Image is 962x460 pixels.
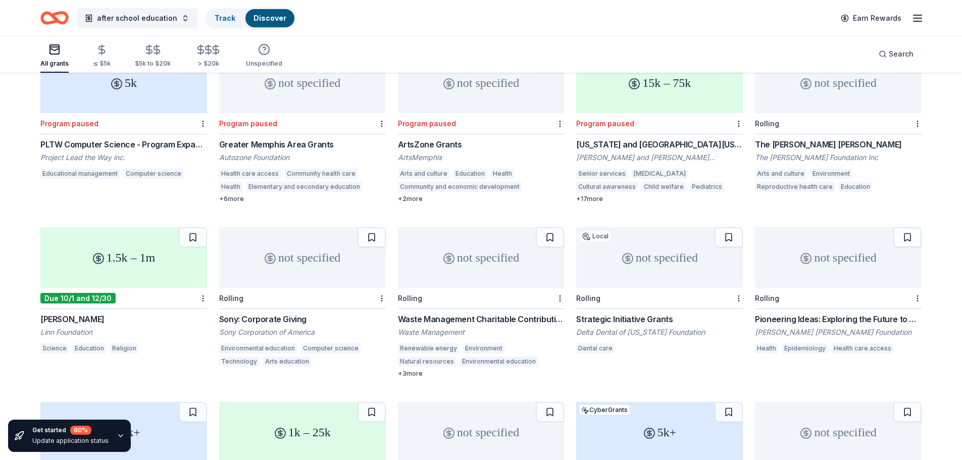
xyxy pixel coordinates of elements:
[398,370,565,378] div: + 3 more
[93,60,111,68] div: ≤ $5k
[576,53,743,203] a: 15k – 75kLocalProgram paused[US_STATE] and [GEOGRAPHIC_DATA][US_STATE] Grants[PERSON_NAME] and [P...
[579,405,630,415] div: CyberGrants
[301,343,361,353] div: Computer science
[40,169,120,179] div: Educational management
[690,182,724,192] div: Pediatrics
[398,227,565,378] a: not specifiedRollingWaste Management Charitable Contributions ProgramWaste ManagementRenewable en...
[782,343,828,353] div: Epidemiology
[206,8,295,28] button: TrackDiscover
[398,327,565,337] div: Waste Management
[398,195,565,203] div: + 2 more
[811,169,852,179] div: Environment
[755,53,922,113] div: not specified
[398,343,459,353] div: Renewable energy
[246,182,362,192] div: Elementary and secondary education
[576,138,743,150] div: [US_STATE] and [GEOGRAPHIC_DATA][US_STATE] Grants
[398,294,422,302] div: Rolling
[219,182,242,192] div: Health
[219,53,386,203] a: not specifiedLocalProgram pausedGreater Memphis Area GrantsAutozone FoundationHealth care accessC...
[576,152,743,163] div: [PERSON_NAME] and [PERSON_NAME] Foundation
[576,294,600,302] div: Rolling
[40,53,207,182] a: 5kProgram pausedPLTW Computer Science - Program Expansion (Design Conveyer Systems)Project Lead t...
[40,343,69,353] div: Science
[195,40,222,73] button: > $20k
[576,195,743,203] div: + 17 more
[219,195,386,203] div: + 6 more
[755,227,922,288] div: not specified
[93,40,111,73] button: ≤ $5k
[832,343,893,353] div: Health care access
[755,294,779,302] div: Rolling
[219,227,386,288] div: not specified
[285,169,358,179] div: Community health care
[576,182,638,192] div: Cultural awareness
[40,53,207,113] div: 5k
[219,53,386,113] div: not specified
[219,119,277,128] div: Program paused
[755,53,922,195] a: not specifiedRollingThe [PERSON_NAME] [PERSON_NAME]The [PERSON_NAME] Foundation IncArts and cultu...
[398,356,456,367] div: Natural resources
[40,227,207,356] a: 1.5k – 1mDue 10/1 and 12/30[PERSON_NAME]Linn FoundationScienceEducationReligion
[219,343,297,353] div: Environmental education
[215,14,235,22] a: Track
[124,169,183,179] div: Computer science
[576,227,743,288] div: not specified
[398,138,565,150] div: ArtsZone Grants
[40,60,69,68] div: All grants
[73,343,106,353] div: Education
[398,227,565,288] div: not specified
[755,119,779,128] div: Rolling
[77,8,197,28] button: after school education
[576,53,743,113] div: 15k – 75k
[246,39,282,73] button: Unspecified
[110,343,138,353] div: Religion
[219,227,386,370] a: not specifiedRollingSony: Corporate GivingSony Corporation of AmericaEnvironmental educationCompu...
[889,48,914,60] span: Search
[219,327,386,337] div: Sony Corporation of America
[398,119,456,128] div: Program paused
[40,39,69,73] button: All grants
[576,119,634,128] div: Program paused
[755,182,835,192] div: Reproductive health care
[576,327,743,337] div: Delta Dental of [US_STATE] Foundation
[246,60,282,68] div: Unspecified
[40,138,207,150] div: PLTW Computer Science - Program Expansion (Design Conveyer Systems)
[32,437,109,445] div: Update application status
[398,152,565,163] div: ArtsMemphis
[755,343,778,353] div: Health
[219,138,386,150] div: Greater Memphis Area Grants
[576,343,615,353] div: Dental care
[835,9,907,27] a: Earn Rewards
[642,182,686,192] div: Child welfare
[755,327,922,337] div: [PERSON_NAME] [PERSON_NAME] Foundation
[254,14,286,22] a: Discover
[398,313,565,325] div: Waste Management Charitable Contributions Program
[219,356,259,367] div: Technology
[576,313,743,325] div: Strategic Initiative Grants
[398,53,565,203] a: not specifiedLocalProgram pausedArtsZone GrantsArtsMemphisArts and cultureEducationHealthCommunit...
[40,152,207,163] div: Project Lead the Way inc.
[219,294,243,302] div: Rolling
[755,152,922,163] div: The [PERSON_NAME] Foundation Inc
[463,343,504,353] div: Environment
[871,44,922,64] button: Search
[219,313,386,325] div: Sony: Corporate Giving
[839,182,872,192] div: Education
[755,227,922,356] a: not specifiedRollingPioneering Ideas: Exploring the Future to Build a Culture of Health[PERSON_NA...
[70,426,91,435] div: 80 %
[219,169,281,179] div: Health care access
[40,293,116,303] div: Due 10/1 and 12/30
[580,231,611,241] div: Local
[460,356,538,367] div: Environmental education
[632,169,688,179] div: [MEDICAL_DATA]
[398,53,565,113] div: not specified
[40,6,69,30] a: Home
[576,227,743,356] a: not specifiedLocalRollingStrategic Initiative GrantsDelta Dental of [US_STATE] FoundationDental care
[755,169,806,179] div: Arts and culture
[32,426,109,435] div: Get started
[398,169,449,179] div: Arts and culture
[491,169,514,179] div: Health
[576,169,628,179] div: Senior services
[135,40,171,73] button: $5k to $20k
[40,227,207,288] div: 1.5k – 1m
